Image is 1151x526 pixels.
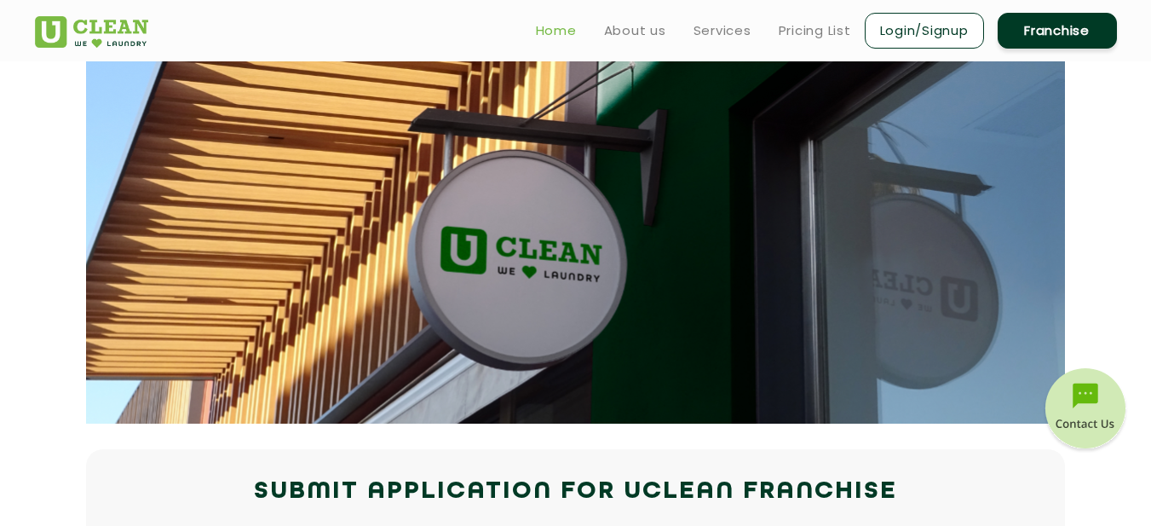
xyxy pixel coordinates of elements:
[693,20,751,41] a: Services
[35,471,1117,512] h2: Submit Application for UCLEAN FRANCHISE
[536,20,577,41] a: Home
[865,13,984,49] a: Login/Signup
[604,20,666,41] a: About us
[998,13,1117,49] a: Franchise
[35,16,148,48] img: UClean Laundry and Dry Cleaning
[1043,368,1128,454] img: contact-btn
[779,20,851,41] a: Pricing List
